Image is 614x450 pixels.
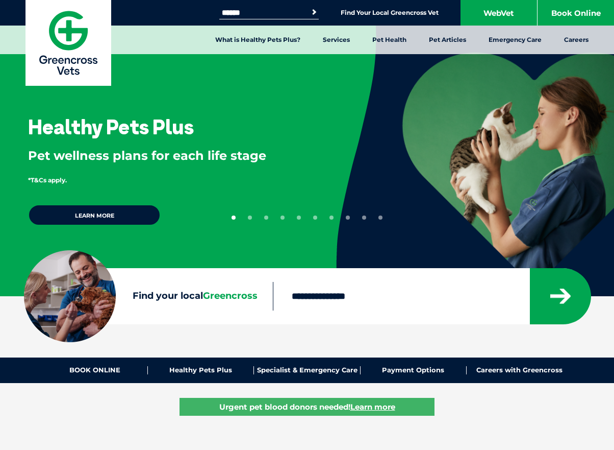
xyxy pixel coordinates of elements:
button: 1 of 10 [232,216,236,220]
a: Careers [553,26,600,54]
p: Pet wellness plans for each life stage [28,147,303,164]
button: 8 of 10 [346,216,350,220]
a: Careers with Greencross [467,366,572,374]
span: *T&Cs apply. [28,176,67,184]
label: Find your local [24,289,273,304]
button: 9 of 10 [362,216,366,220]
button: 6 of 10 [313,216,317,220]
a: Emergency Care [477,26,553,54]
span: Greencross [203,290,258,301]
a: BOOK ONLINE [42,366,148,374]
u: Learn more [350,402,395,412]
a: Find Your Local Greencross Vet [341,9,439,17]
a: Pet Articles [418,26,477,54]
a: What is Healthy Pets Plus? [204,26,312,54]
button: 10 of 10 [378,216,382,220]
button: 7 of 10 [329,216,334,220]
a: Payment Options [361,366,467,374]
button: 2 of 10 [248,216,252,220]
button: 3 of 10 [264,216,268,220]
button: 5 of 10 [297,216,301,220]
a: Pet Health [361,26,418,54]
a: Specialist & Emergency Care [254,366,360,374]
button: Search [309,7,319,17]
h3: Healthy Pets Plus [28,116,194,137]
button: 4 of 10 [280,216,285,220]
a: Services [312,26,361,54]
a: Urgent pet blood donors needed!Learn more [180,398,434,416]
a: Healthy Pets Plus [148,366,254,374]
a: Learn more [28,204,161,226]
